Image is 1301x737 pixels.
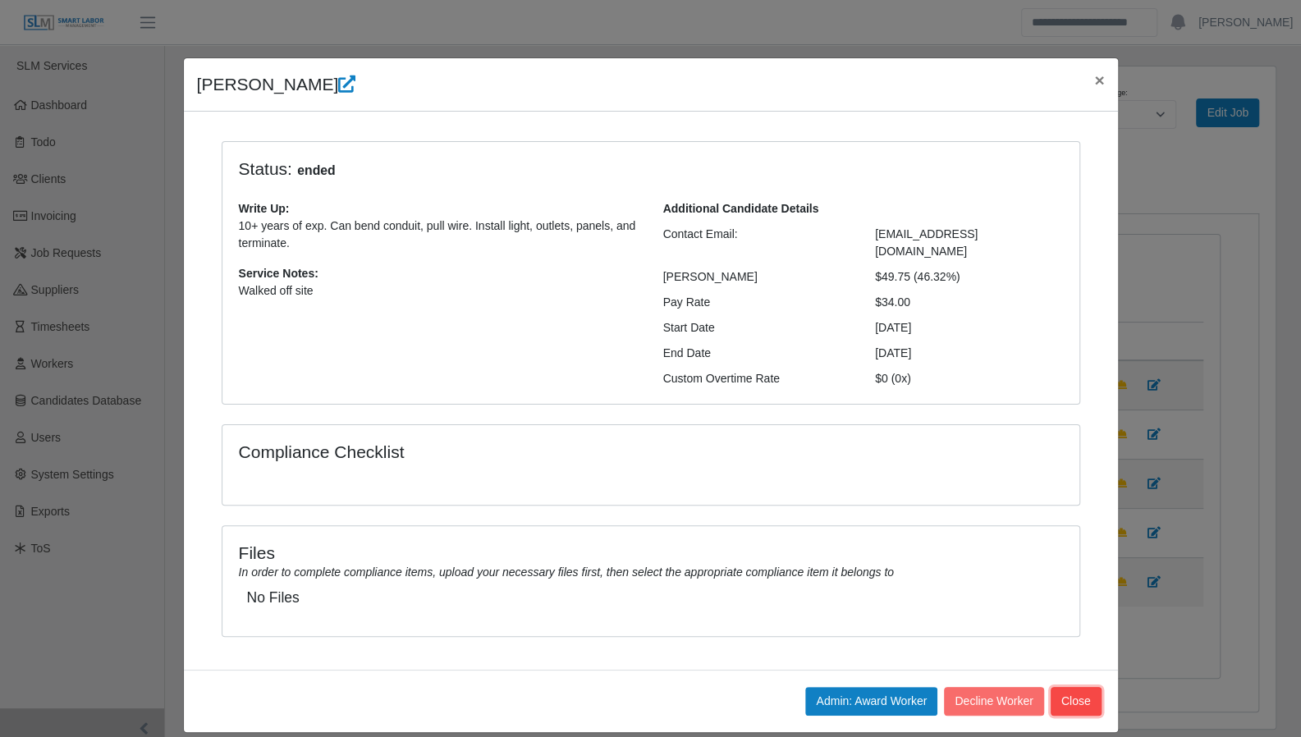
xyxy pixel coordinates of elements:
h4: Compliance Checklist [239,442,780,462]
div: [DATE] [863,319,1075,336]
span: ended [292,161,341,181]
i: In order to complete compliance items, upload your necessary files first, then select the appropr... [239,565,894,579]
span: $0 (0x) [875,372,911,385]
div: $49.75 (46.32%) [863,268,1075,286]
button: Close [1081,58,1117,102]
span: [EMAIL_ADDRESS][DOMAIN_NAME] [875,227,978,258]
h4: Status: [239,158,851,181]
span: [DATE] [875,346,911,359]
p: Walked off site [239,282,639,300]
div: Contact Email: [651,226,864,260]
p: 10+ years of exp. Can bend conduit, pull wire. Install light, outlets, panels, and terminate. [239,217,639,252]
div: Pay Rate [651,294,864,311]
b: Additional Candidate Details [663,202,819,215]
button: Close [1051,687,1102,716]
button: Decline Worker [944,687,1043,716]
h4: Files [239,542,1063,563]
div: $34.00 [863,294,1075,311]
b: Service Notes: [239,267,318,280]
span: × [1094,71,1104,89]
b: Write Up: [239,202,290,215]
h4: [PERSON_NAME] [197,71,356,98]
div: Start Date [651,319,864,336]
button: Admin: Award Worker [805,687,937,716]
div: [PERSON_NAME] [651,268,864,286]
div: End Date [651,345,864,362]
div: Custom Overtime Rate [651,370,864,387]
h5: No Files [247,589,1055,607]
